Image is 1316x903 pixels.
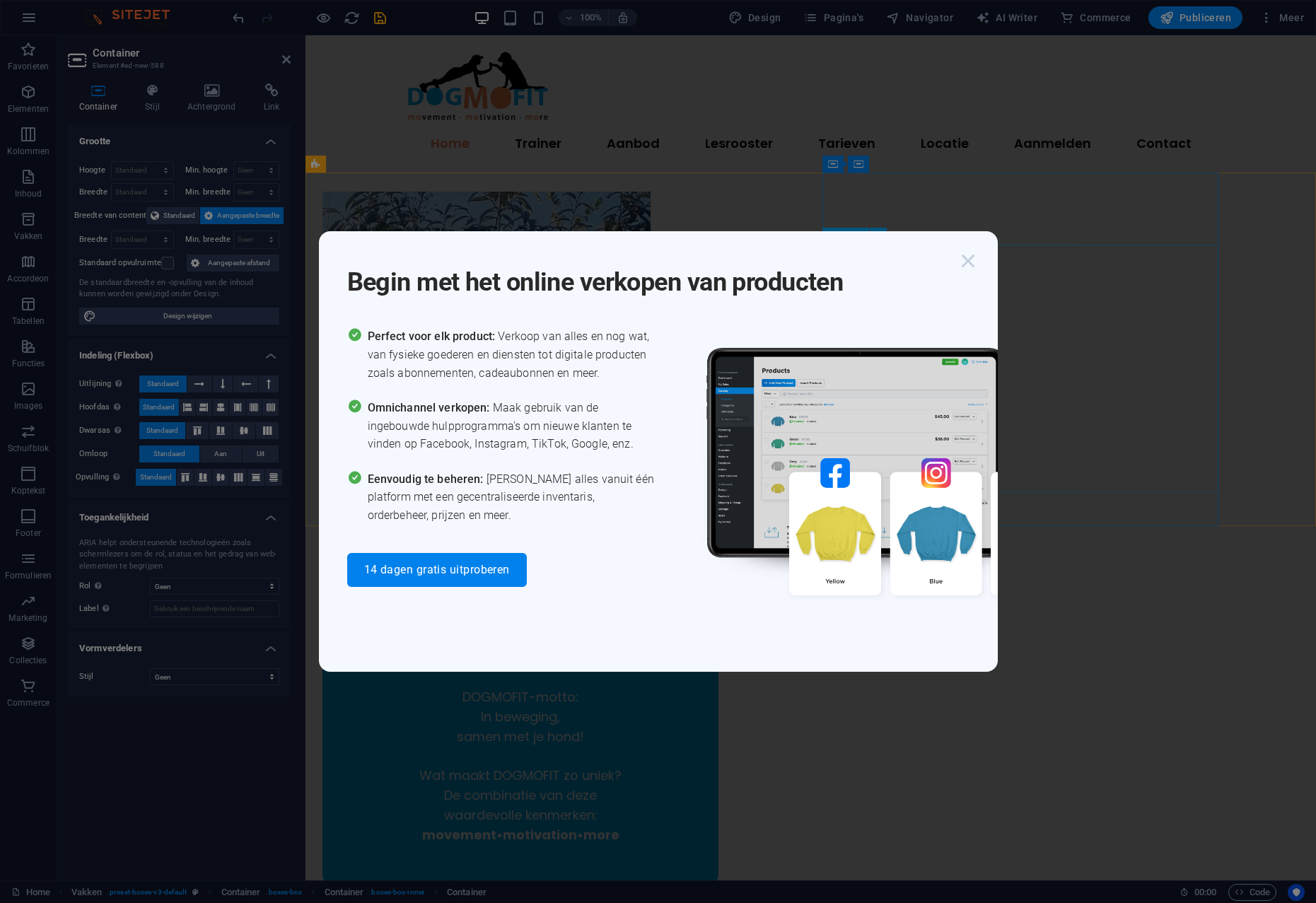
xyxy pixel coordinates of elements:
span: Perfect voor elk product: [368,330,499,343]
span: Maak gebruik van de ingebouwde hulpprogramma's om nieuwe klanten te vinden op Facebook, Instagram... [368,399,658,453]
span: [PERSON_NAME] alles vanuit één platform met een gecentraliseerde inventaris, orderbeheer, prijzen... [368,470,658,525]
span: Verkoop van alles en nog wat, van fysieke goederen en diensten tot digitale producten zoals abonn... [368,327,658,382]
span: Eenvoudig te beheren: [368,472,487,486]
button: 14 dagen gratis uitproberen [347,553,527,587]
h1: Begin met het online verkopen van producten [347,248,955,299]
img: promo_image.png [683,327,1107,636]
span: 14 dagen gratis uitproberen [364,564,510,576]
span: Omnichannel verkopen: [368,401,493,414]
